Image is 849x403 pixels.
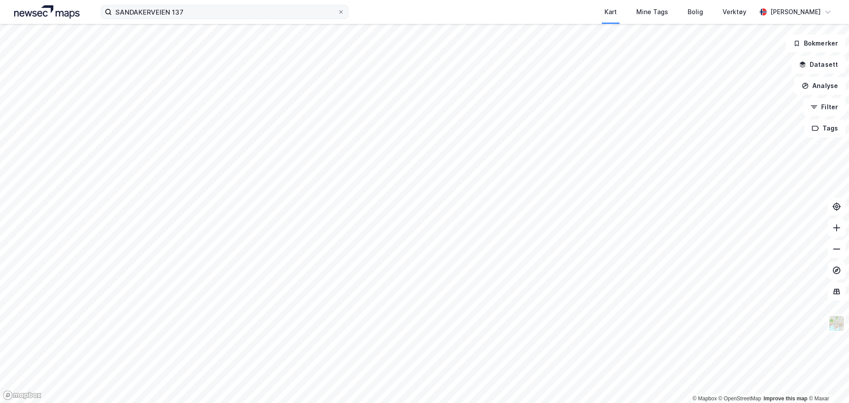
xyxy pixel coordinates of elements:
button: Filter [803,98,845,116]
a: Mapbox [692,395,717,402]
img: logo.a4113a55bc3d86da70a041830d287a7e.svg [14,5,80,19]
a: Improve this map [764,395,807,402]
a: OpenStreetMap [719,395,761,402]
div: [PERSON_NAME] [770,7,821,17]
div: Kontrollprogram for chat [805,361,849,403]
button: Datasett [792,56,845,73]
a: Mapbox homepage [3,390,42,400]
img: Z [828,315,845,332]
div: Bolig [688,7,703,17]
iframe: Chat Widget [805,361,849,403]
button: Analyse [794,77,845,95]
button: Tags [804,119,845,137]
div: Mine Tags [636,7,668,17]
input: Søk på adresse, matrikkel, gårdeiere, leietakere eller personer [112,5,337,19]
div: Kart [604,7,617,17]
button: Bokmerker [786,35,845,52]
div: Verktøy [723,7,746,17]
